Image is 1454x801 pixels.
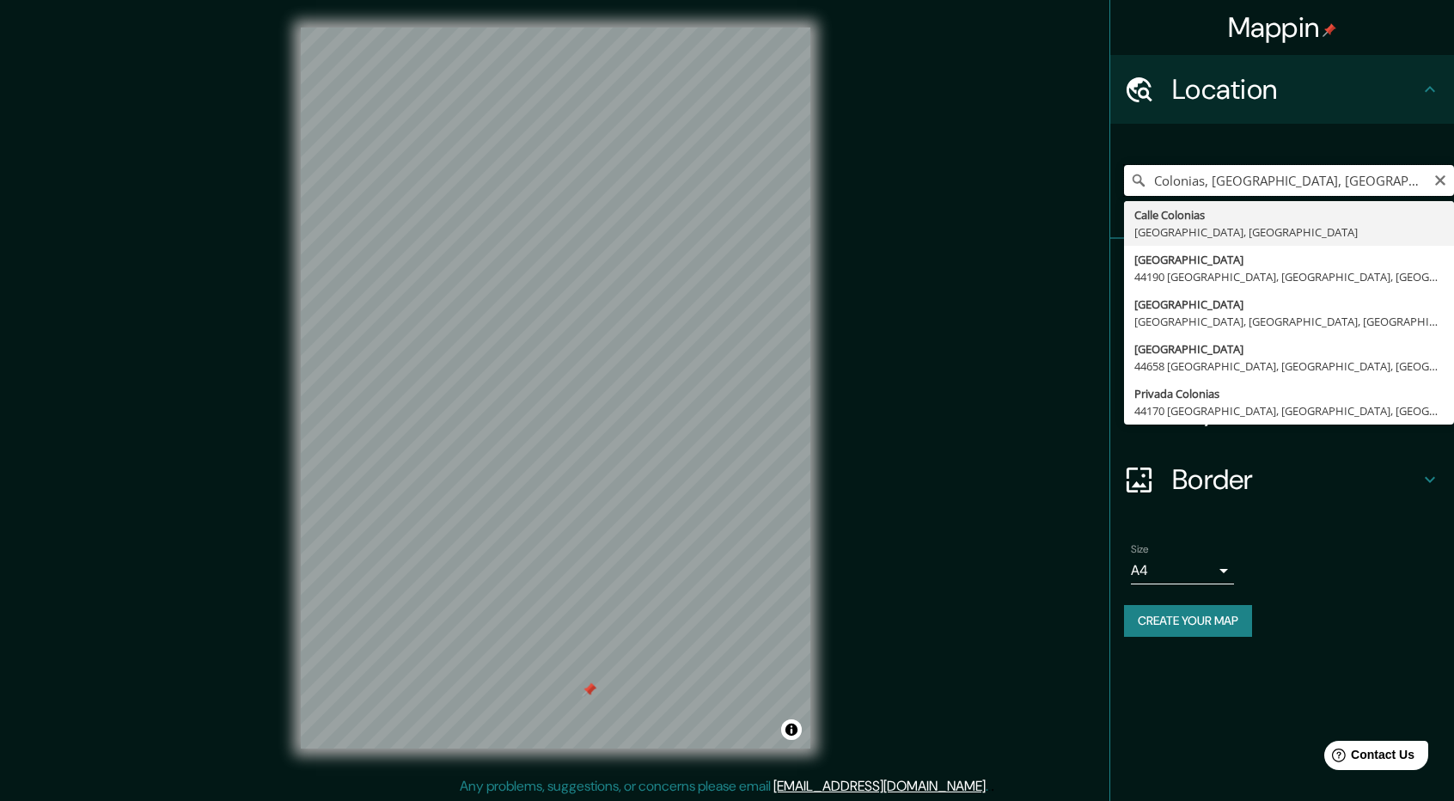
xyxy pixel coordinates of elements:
[773,777,986,795] a: [EMAIL_ADDRESS][DOMAIN_NAME]
[1134,251,1444,268] div: [GEOGRAPHIC_DATA]
[301,28,810,749] canvas: Map
[1134,296,1444,313] div: [GEOGRAPHIC_DATA]
[1228,10,1337,45] h4: Mappin
[1110,239,1454,308] div: Pins
[1134,358,1444,375] div: 44658 [GEOGRAPHIC_DATA], [GEOGRAPHIC_DATA], [GEOGRAPHIC_DATA]
[1110,308,1454,376] div: Style
[460,776,988,797] p: Any problems, suggestions, or concerns please email .
[1134,313,1444,330] div: [GEOGRAPHIC_DATA], [GEOGRAPHIC_DATA], [GEOGRAPHIC_DATA]
[1110,445,1454,514] div: Border
[1134,402,1444,419] div: 44170 [GEOGRAPHIC_DATA], [GEOGRAPHIC_DATA], [GEOGRAPHIC_DATA]
[991,776,994,797] div: .
[1172,394,1420,428] h4: Layout
[1134,268,1444,285] div: 44190 [GEOGRAPHIC_DATA], [GEOGRAPHIC_DATA], [GEOGRAPHIC_DATA]
[1134,340,1444,358] div: [GEOGRAPHIC_DATA]
[988,776,991,797] div: .
[1110,376,1454,445] div: Layout
[1131,557,1234,584] div: A4
[1131,542,1149,557] label: Size
[1172,462,1420,497] h4: Border
[1301,734,1435,782] iframe: Help widget launcher
[781,719,802,740] button: Toggle attribution
[1134,206,1444,223] div: Calle Colonias
[1134,385,1444,402] div: Privada Colonias
[1323,23,1336,37] img: pin-icon.png
[1134,223,1444,241] div: [GEOGRAPHIC_DATA], [GEOGRAPHIC_DATA]
[1110,55,1454,124] div: Location
[1433,171,1447,187] button: Clear
[1172,72,1420,107] h4: Location
[1124,605,1252,637] button: Create your map
[1124,165,1454,196] input: Pick your city or area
